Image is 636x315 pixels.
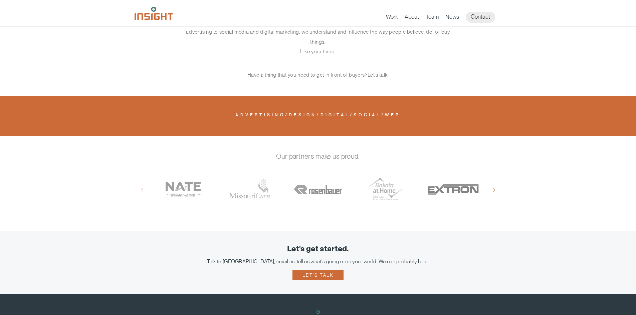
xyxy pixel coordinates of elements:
[355,168,416,210] div: Dakota at Home
[185,70,452,80] p: Have a thing that you need to get in front of buyers? .
[292,270,343,280] a: Let's talk
[141,187,147,193] button: Previous
[385,113,401,119] a: Web
[386,12,502,23] nav: primary navigation menu
[316,113,320,117] span: /
[368,72,388,78] a: Let’s talk
[153,168,214,210] div: NATE: The Communications Infrastructure Contractors Association
[386,13,398,23] a: Work
[354,113,381,119] a: Social
[490,187,495,193] button: Next
[405,13,419,23] a: About
[135,7,173,20] img: Insight Marketing Design
[10,258,626,265] div: Talk to [GEOGRAPHIC_DATA], email us, tell us what's going on in your world. We can probably help.
[289,113,316,119] a: Design
[381,113,385,117] span: /
[350,113,354,117] span: /
[423,168,483,210] div: Extron Company
[426,13,439,23] a: Team
[321,113,350,119] a: Digital
[285,113,289,117] span: /
[135,153,502,160] h2: Our partners make us proud.
[220,168,281,210] a: [US_STATE] Corn Growers Association
[445,13,459,23] a: News
[288,168,349,210] a: Rosenbauer America
[10,245,626,253] div: Let's get started.
[235,113,285,119] a: Advertising
[185,17,452,56] p: Insight is a full-service advertising agency based in [GEOGRAPHIC_DATA], [US_STATE]. From brandin...
[466,12,495,23] a: Contact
